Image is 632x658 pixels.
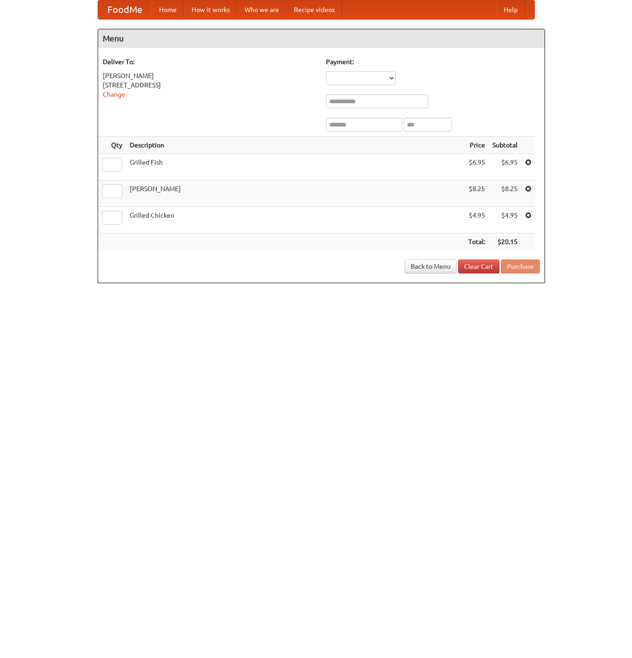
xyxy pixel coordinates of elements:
[286,0,342,19] a: Recipe videos
[126,137,465,154] th: Description
[126,154,465,180] td: Grilled Fish
[489,207,521,233] td: $4.95
[126,207,465,233] td: Grilled Chicken
[98,0,152,19] a: FoodMe
[465,180,489,207] td: $8.25
[458,259,499,273] a: Clear Cart
[489,233,521,251] th: $20.15
[496,0,525,19] a: Help
[126,180,465,207] td: [PERSON_NAME]
[465,137,489,154] th: Price
[103,57,317,66] h5: Deliver To:
[465,233,489,251] th: Total:
[489,180,521,207] td: $8.25
[489,137,521,154] th: Subtotal
[465,154,489,180] td: $6.95
[237,0,286,19] a: Who we are
[98,29,545,48] h4: Menu
[103,80,317,90] div: [STREET_ADDRESS]
[501,259,540,273] button: Purchase
[103,91,125,98] a: Change
[465,207,489,233] td: $4.95
[98,137,126,154] th: Qty
[103,71,317,80] div: [PERSON_NAME]
[184,0,237,19] a: How it works
[326,57,540,66] h5: Payment:
[405,259,457,273] a: Back to Menu
[152,0,184,19] a: Home
[489,154,521,180] td: $6.95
